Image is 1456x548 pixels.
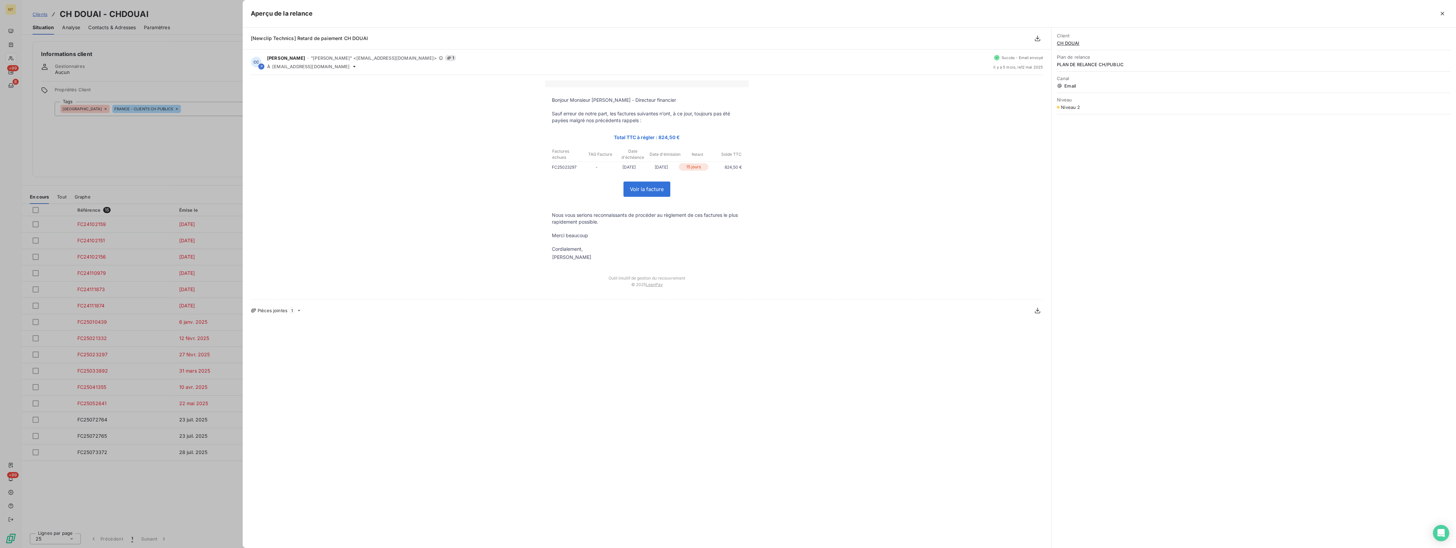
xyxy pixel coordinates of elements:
p: Cordialement, [552,246,742,252]
p: - [580,164,613,171]
p: FC25023297 [552,164,580,171]
p: [DATE] [645,164,677,171]
div: CC [251,57,262,68]
div: [PERSON_NAME] [552,254,591,261]
span: [Newclip Technics] Retard de paiement CH DOUAI [251,35,368,41]
p: Factures échues [552,148,584,160]
span: CH DOUAI [1057,40,1451,46]
span: PLAN DE RELANCE CH/PUBLIC [1057,62,1451,67]
p: TAG Facture [584,151,616,157]
span: Email [1057,83,1451,89]
p: [DATE] [613,164,645,171]
h5: Aperçu de la relance [251,9,313,18]
td: Outil intuitif de gestion du recouvrement [545,269,749,281]
span: Niveau 2 [1061,105,1080,110]
p: Retard [682,151,713,157]
p: Total TTC à régler : 824,50 € [552,133,742,141]
span: À [267,64,270,69]
p: Nous vous serions reconnaissants de procéder au règlement de ces factures le plus rapidement poss... [552,212,742,225]
p: Date d'échéance [617,148,649,160]
span: - [307,56,309,60]
span: Canal [1057,76,1451,81]
p: Bonjour Monsieur [PERSON_NAME] - Directeur financier [552,97,742,103]
span: "[PERSON_NAME]" <[EMAIL_ADDRESS][DOMAIN_NAME]> [311,55,437,61]
p: Solde TTC [714,151,742,157]
span: Succès - Email envoyé [1002,56,1043,60]
span: Pièces jointes [258,308,287,313]
span: Niveau [1057,97,1451,102]
span: [PERSON_NAME] [267,55,305,61]
p: Date d'émission [649,151,681,157]
p: 824,50 € [710,164,742,171]
span: 1 [445,55,456,61]
p: Sauf erreur de notre part, les factures suivantes n’ont, à ce jour, toujours pas été payées malgr... [552,110,742,124]
span: 1 [289,307,295,314]
a: Voir la facture [624,182,670,196]
span: Plan de relance [1057,54,1451,60]
span: [EMAIL_ADDRESS][DOMAIN_NAME] [272,64,350,69]
span: il y a 5 mois , le 12 mai 2025 [993,65,1043,69]
span: Client [1057,33,1451,38]
p: 15 jours [679,163,708,171]
div: Open Intercom Messenger [1433,525,1449,541]
p: Merci beaucoup [552,232,742,239]
td: © 2025 [545,281,749,294]
a: LeanPay [646,282,663,287]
